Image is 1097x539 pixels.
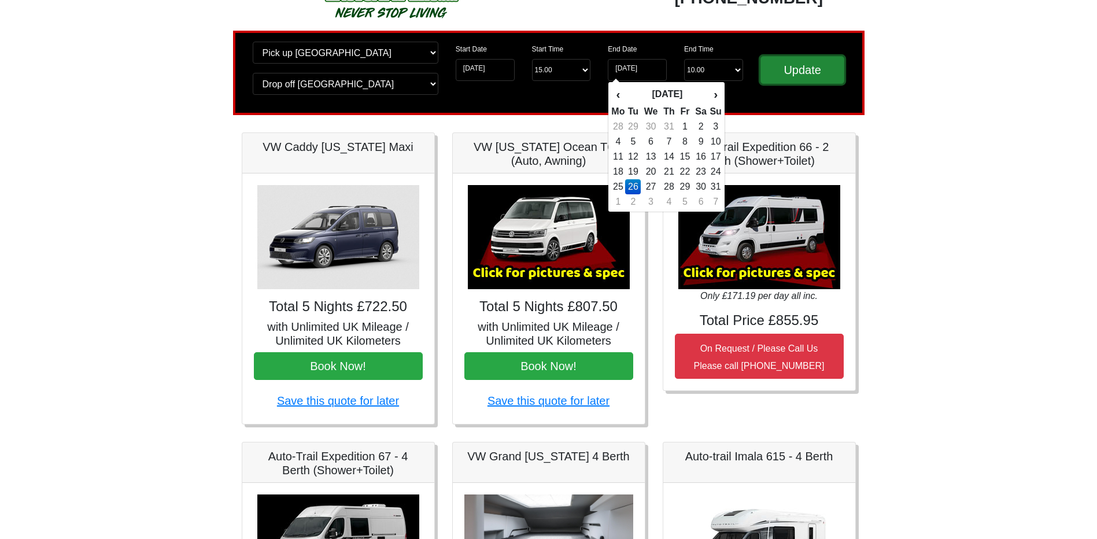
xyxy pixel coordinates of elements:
[677,179,693,194] td: 29
[487,394,610,407] a: Save this quote for later
[641,134,660,149] td: 6
[693,149,710,164] td: 16
[709,149,722,164] td: 17
[611,104,625,119] th: Mo
[693,104,710,119] th: Sa
[700,291,818,301] i: Only £171.19 per day all inc.
[608,59,667,81] input: Return Date
[661,164,678,179] td: 21
[641,179,660,194] td: 27
[257,185,419,289] img: VW Caddy California Maxi
[254,449,423,477] h5: Auto-Trail Expedition 67 - 4 Berth (Shower+Toilet)
[709,134,722,149] td: 10
[464,298,633,315] h4: Total 5 Nights £807.50
[709,194,722,209] td: 7
[678,185,840,289] img: Auto-Trail Expedition 66 - 2 Berth (Shower+Toilet)
[611,194,625,209] td: 1
[277,394,399,407] a: Save this quote for later
[641,149,660,164] td: 13
[608,44,637,54] label: End Date
[641,104,660,119] th: We
[456,59,515,81] input: Start Date
[661,134,678,149] td: 7
[684,44,714,54] label: End Time
[677,149,693,164] td: 15
[611,134,625,149] td: 4
[464,449,633,463] h5: VW Grand [US_STATE] 4 Berth
[464,140,633,168] h5: VW [US_STATE] Ocean T6.1 (Auto, Awning)
[675,140,844,168] h5: Auto-Trail Expedition 66 - 2 Berth (Shower+Toilet)
[677,104,693,119] th: Fr
[675,334,844,379] button: On Request / Please Call UsPlease call [PHONE_NUMBER]
[625,84,709,104] th: [DATE]
[254,140,423,154] h5: VW Caddy [US_STATE] Maxi
[611,179,625,194] td: 25
[677,164,693,179] td: 22
[254,320,423,348] h5: with Unlimited UK Mileage / Unlimited UK Kilometers
[675,312,844,329] h4: Total Price £855.95
[661,179,678,194] td: 28
[625,104,641,119] th: Tu
[693,194,710,209] td: 6
[760,56,845,84] input: Update
[709,84,722,104] th: ›
[661,149,678,164] td: 14
[661,194,678,209] td: 4
[677,119,693,134] td: 1
[464,320,633,348] h5: with Unlimited UK Mileage / Unlimited UK Kilometers
[625,194,641,209] td: 2
[661,119,678,134] td: 31
[625,119,641,134] td: 29
[611,84,625,104] th: ‹
[464,352,633,380] button: Book Now!
[611,149,625,164] td: 11
[468,185,630,289] img: VW California Ocean T6.1 (Auto, Awning)
[661,104,678,119] th: Th
[625,134,641,149] td: 5
[641,164,660,179] td: 20
[709,164,722,179] td: 24
[254,298,423,315] h4: Total 5 Nights £722.50
[641,119,660,134] td: 30
[675,449,844,463] h5: Auto-trail Imala 615 - 4 Berth
[532,44,564,54] label: Start Time
[693,119,710,134] td: 2
[709,179,722,194] td: 31
[254,352,423,380] button: Book Now!
[677,134,693,149] td: 8
[693,164,710,179] td: 23
[677,194,693,209] td: 5
[625,179,641,194] td: 26
[611,119,625,134] td: 28
[625,164,641,179] td: 19
[709,119,722,134] td: 3
[693,134,710,149] td: 9
[456,44,487,54] label: Start Date
[694,344,825,371] small: On Request / Please Call Us Please call [PHONE_NUMBER]
[709,104,722,119] th: Su
[625,149,641,164] td: 12
[693,179,710,194] td: 30
[641,194,660,209] td: 3
[611,164,625,179] td: 18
